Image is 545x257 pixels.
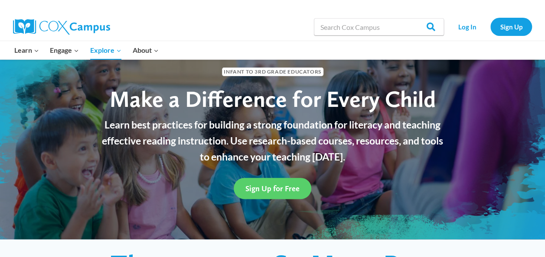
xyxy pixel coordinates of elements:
nav: Primary Navigation [9,41,164,59]
button: Child menu of Engage [45,41,85,59]
button: Child menu of Learn [9,41,45,59]
input: Search Cox Campus [314,18,444,35]
span: Sign Up for Free [245,184,300,193]
span: Make a Difference for Every Child [110,85,436,112]
a: Log In [448,18,486,35]
nav: Secondary Navigation [448,18,532,35]
a: Sign Up [490,18,532,35]
button: Child menu of About [127,41,164,59]
p: Learn best practices for building a strong foundation for literacy and teaching effective reading... [97,117,448,164]
a: Sign Up for Free [234,178,311,199]
img: Cox Campus [13,19,110,35]
button: Child menu of Explore [85,41,127,59]
span: Infant to 3rd Grade Educators [222,67,323,76]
